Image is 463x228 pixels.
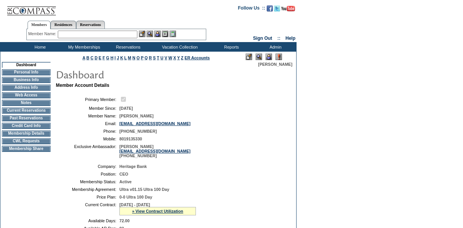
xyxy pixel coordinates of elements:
img: pgTtlDashboard.gif [55,67,209,82]
img: Impersonate [154,31,161,37]
a: ER Accounts [184,55,210,60]
span: Active [119,179,132,184]
td: Web Access [2,92,51,98]
img: View [147,31,153,37]
a: Members [28,21,51,29]
td: Reports [209,42,253,52]
td: My Memberships [61,42,105,52]
span: Ultra v01.15 Ultra 100 Day [119,187,169,192]
a: C [90,55,93,60]
img: Edit Mode [246,54,252,60]
td: Member Since: [59,106,116,111]
td: Dashboard [2,62,51,68]
a: Y [177,55,180,60]
td: Primary Member: [59,96,116,103]
a: G [106,55,109,60]
img: b_calculator.gif [170,31,176,37]
span: Heritage Bank [119,164,147,169]
td: Vacation Collection [149,42,209,52]
a: R [149,55,152,60]
span: 8019135330 [119,137,142,141]
span: :: [277,36,280,41]
td: Phone: [59,129,116,134]
a: S [153,55,156,60]
a: D [95,55,98,60]
span: [PERSON_NAME] [258,62,292,67]
td: Exclusive Ambassador: [59,144,116,158]
a: M [128,55,131,60]
img: View Mode [256,54,262,60]
img: Follow us on Twitter [274,5,280,11]
td: Position: [59,172,116,176]
td: Mobile: [59,137,116,141]
a: Become our fan on Facebook [267,8,273,12]
img: b_edit.gif [139,31,145,37]
td: Admin [253,42,297,52]
td: Business Info [2,77,51,83]
a: J [117,55,119,60]
a: W [168,55,172,60]
a: B [86,55,90,60]
a: X [173,55,176,60]
b: Member Account Details [56,83,109,88]
td: CWL Requests [2,138,51,144]
a: K [120,55,123,60]
a: Subscribe to our YouTube Channel [281,8,295,12]
td: Address Info [2,85,51,91]
div: Member Name: [28,31,58,37]
td: Price Plan: [59,195,116,199]
a: P [141,55,143,60]
a: Q [145,55,148,60]
a: [EMAIL_ADDRESS][DOMAIN_NAME] [119,121,191,126]
a: Follow us on Twitter [274,8,280,12]
td: Past Reservations [2,115,51,121]
td: Home [17,42,61,52]
span: 72.00 [119,218,130,223]
span: [DATE] - [DATE] [119,202,150,207]
a: N [132,55,135,60]
a: V [165,55,167,60]
td: Membership Share [2,146,51,152]
span: [PERSON_NAME] [PHONE_NUMBER] [119,144,191,158]
a: Residences [51,21,76,29]
a: L [124,55,127,60]
a: » View Contract Utilization [132,209,183,213]
td: Membership Agreement: [59,187,116,192]
a: Reservations [76,21,105,29]
td: Email: [59,121,116,126]
td: Company: [59,164,116,169]
a: I [114,55,116,60]
a: A [83,55,85,60]
a: Z [181,55,184,60]
a: Help [285,36,295,41]
a: E [99,55,101,60]
img: Impersonate [266,54,272,60]
td: Current Reservations [2,107,51,114]
span: [PHONE_NUMBER] [119,129,157,134]
a: O [137,55,140,60]
td: Personal Info [2,69,51,75]
a: Sign Out [253,36,272,41]
img: Become our fan on Facebook [267,5,273,11]
a: [EMAIL_ADDRESS][DOMAIN_NAME] [119,149,191,153]
a: F [103,55,105,60]
td: Membership Details [2,130,51,137]
img: Log Concern/Member Elevation [276,54,282,60]
span: 0-0 Ultra 100 Day [119,195,152,199]
a: U [160,55,163,60]
td: Follow Us :: [238,5,265,14]
td: Available Days: [59,218,116,223]
td: Membership Status: [59,179,116,184]
td: Notes [2,100,51,106]
span: CEO [119,172,128,176]
td: Current Contract: [59,202,116,215]
td: Member Name: [59,114,116,118]
td: Credit Card Info [2,123,51,129]
td: Reservations [105,42,149,52]
a: T [157,55,160,60]
span: [DATE] [119,106,133,111]
img: Reservations [162,31,168,37]
img: Subscribe to our YouTube Channel [281,6,295,11]
a: H [111,55,114,60]
span: [PERSON_NAME] [119,114,153,118]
